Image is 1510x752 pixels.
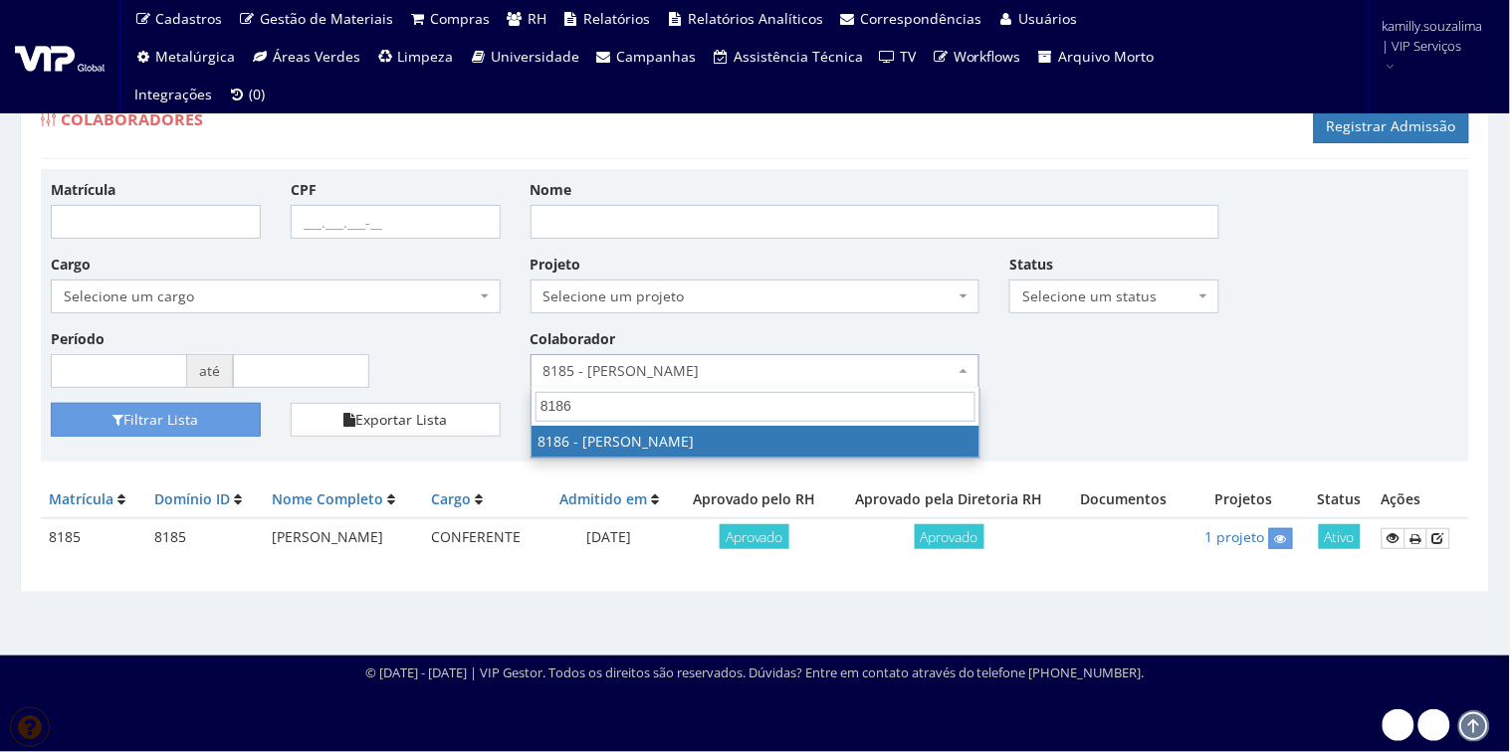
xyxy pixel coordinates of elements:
th: Aprovado pelo RH [675,481,834,518]
span: Integrações [134,85,212,103]
button: Filtrar Lista [51,403,261,437]
td: 8185 [41,518,146,557]
input: ___.___.___-__ [291,205,501,239]
span: Workflows [954,47,1021,66]
span: (0) [250,85,266,103]
th: Documentos [1065,481,1182,518]
span: Ativo [1319,524,1361,549]
th: Status [1306,481,1374,518]
a: Áreas Verdes [244,38,369,76]
a: Cargo [431,489,471,508]
label: Projeto [531,255,581,275]
span: Selecione um status [1009,280,1219,313]
span: Limpeza [398,47,454,66]
td: CONFERENTE [423,518,543,557]
label: CPF [291,180,317,200]
span: Compras [431,9,491,28]
a: Arquivo Morto [1029,38,1163,76]
a: Campanhas [587,38,705,76]
span: Aprovado [915,524,984,549]
a: Nome Completo [273,489,384,508]
a: Admitido em [559,489,647,508]
span: Universidade [491,47,579,66]
li: 8186 - [PERSON_NAME] [532,426,979,458]
a: Universidade [462,38,588,76]
th: Projetos [1183,481,1306,518]
span: Relatórios [584,9,651,28]
div: © [DATE] - [DATE] | VIP Gestor. Todos os direitos são reservados. Dúvidas? Entre em contato atrav... [365,663,1145,682]
span: TV [901,47,917,66]
span: Gestão de Materiais [260,9,393,28]
span: Relatórios Analíticos [688,9,823,28]
th: Ações [1374,481,1469,518]
a: Registrar Admissão [1314,109,1469,143]
span: Metalúrgica [156,47,236,66]
label: Nome [531,180,572,200]
a: (0) [220,76,274,113]
td: [DATE] [543,518,675,557]
a: Assistência Técnica [705,38,872,76]
a: Metalúrgica [126,38,244,76]
img: logo [15,42,105,72]
a: Domínio ID [154,489,230,508]
span: Assistência Técnica [734,47,863,66]
span: Usuários [1019,9,1078,28]
label: Colaborador [531,329,616,349]
span: kamilly.souzalima | VIP Serviços [1383,16,1484,56]
span: até [187,354,233,388]
a: Workflows [925,38,1030,76]
span: 8185 - CLAUDIO APARECIDO SANTIAGO [531,354,980,388]
label: Cargo [51,255,91,275]
span: Correspondências [861,9,982,28]
td: [PERSON_NAME] [265,518,424,557]
span: Aprovado [720,524,789,549]
span: RH [528,9,546,28]
span: Selecione um cargo [64,286,476,306]
span: Áreas Verdes [273,47,360,66]
span: Colaboradores [61,108,203,130]
a: Integrações [126,76,220,113]
td: 8185 [146,518,265,557]
label: Matrícula [51,180,115,200]
span: Selecione um projeto [543,286,956,306]
span: Cadastros [156,9,223,28]
label: Status [1009,255,1053,275]
span: Selecione um projeto [531,280,980,313]
span: Selecione um status [1022,286,1194,306]
th: Aprovado pela Diretoria RH [834,481,1066,518]
span: Selecione um cargo [51,280,501,313]
a: Limpeza [368,38,462,76]
label: Período [51,329,105,349]
a: Matrícula [49,489,113,508]
a: TV [871,38,925,76]
span: 8185 - CLAUDIO APARECIDO SANTIAGO [543,361,956,381]
a: 1 projeto [1205,527,1265,546]
span: Campanhas [617,47,697,66]
span: Arquivo Morto [1059,47,1155,66]
button: Exportar Lista [291,403,501,437]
